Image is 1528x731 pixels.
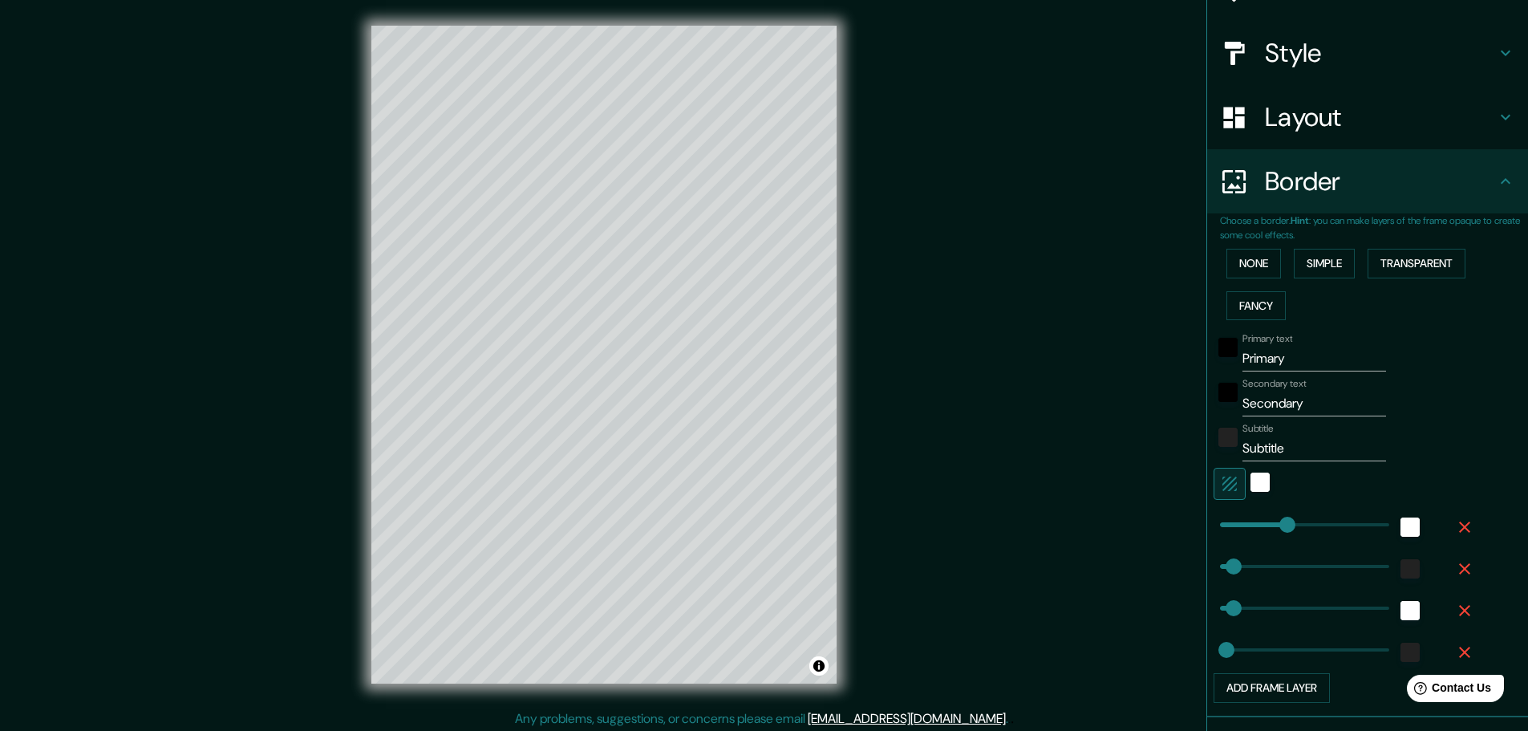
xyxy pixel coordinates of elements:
[1207,21,1528,85] div: Style
[1218,428,1238,447] button: color-222222
[1400,559,1420,579] button: color-222222
[1400,643,1420,662] button: color-222222
[515,709,1008,729] p: Any problems, suggestions, or concerns please email .
[1214,673,1330,703] button: Add frame layer
[1242,332,1292,346] label: Primary text
[1250,473,1270,492] button: white
[1400,518,1420,537] button: white
[1368,249,1465,278] button: Transparent
[808,710,1006,727] a: [EMAIL_ADDRESS][DOMAIN_NAME]
[1400,601,1420,620] button: white
[1385,668,1510,713] iframe: Help widget launcher
[809,656,829,676] button: Toggle attribution
[1242,422,1274,436] label: Subtitle
[1265,165,1496,197] h4: Border
[1242,377,1307,391] label: Secondary text
[1291,214,1309,227] b: Hint
[1207,149,1528,213] div: Border
[1207,85,1528,149] div: Layout
[1218,338,1238,357] button: black
[1294,249,1355,278] button: Simple
[1265,37,1496,69] h4: Style
[1220,213,1528,242] p: Choose a border. : you can make layers of the frame opaque to create some cool effects.
[1265,101,1496,133] h4: Layout
[1011,709,1014,729] div: .
[1226,249,1281,278] button: None
[1218,383,1238,402] button: black
[1008,709,1011,729] div: .
[1226,291,1286,321] button: Fancy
